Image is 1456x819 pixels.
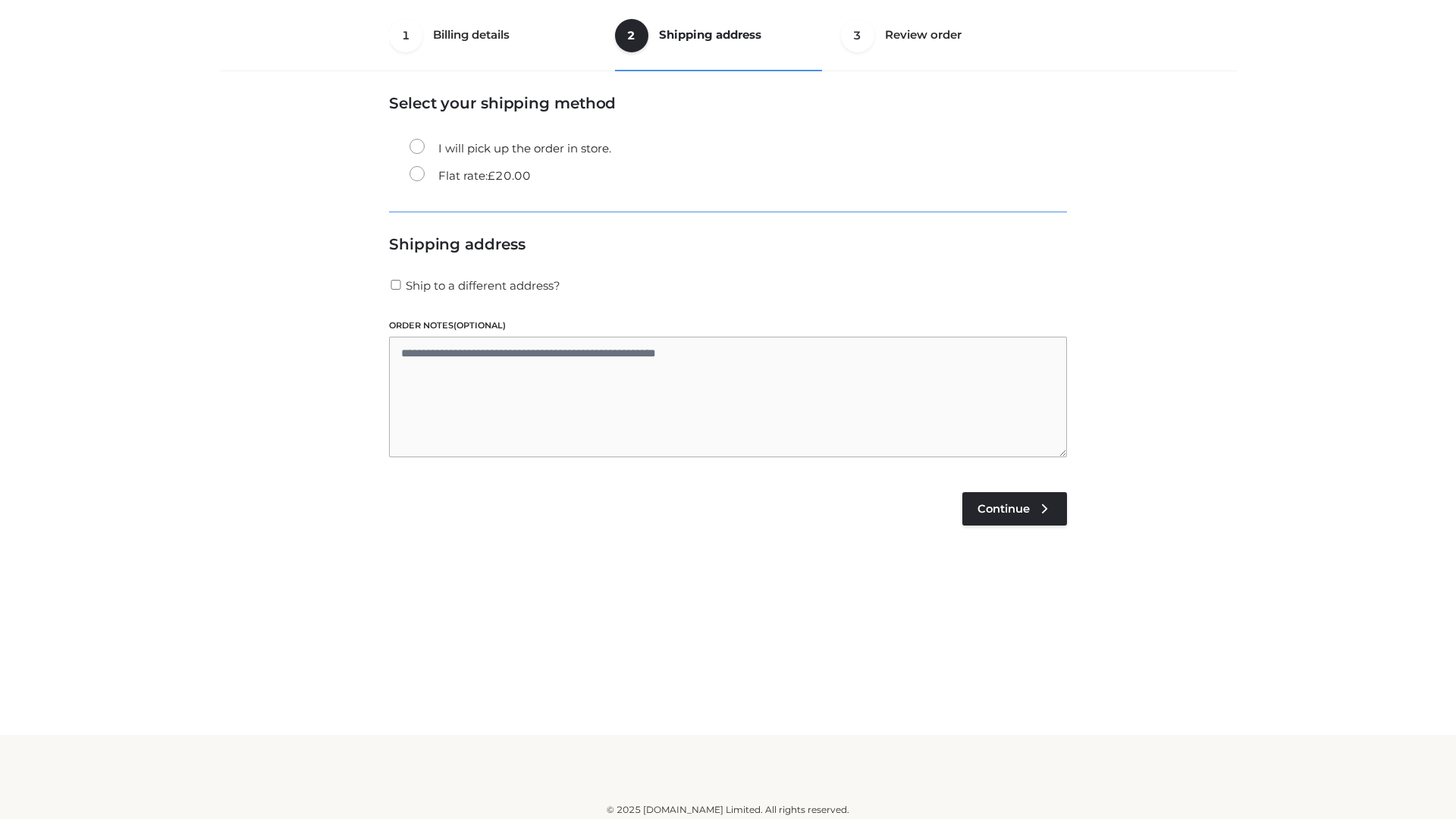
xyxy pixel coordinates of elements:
label: I will pick up the order in store. [409,139,611,158]
div: © 2025 [DOMAIN_NAME] Limited. All rights reserved. [225,802,1231,817]
label: Order notes [389,318,1067,333]
h3: Shipping address [389,235,1067,253]
span: Ship to a different address? [406,278,560,293]
span: Continue [977,502,1030,516]
bdi: 20.00 [488,168,531,183]
span: £ [488,168,495,183]
a: Continue [962,492,1067,526]
label: Flat rate: [409,166,531,186]
h3: Select your shipping method [389,94,1067,112]
span: (optional) [453,320,506,331]
input: Ship to a different address? [389,280,403,290]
